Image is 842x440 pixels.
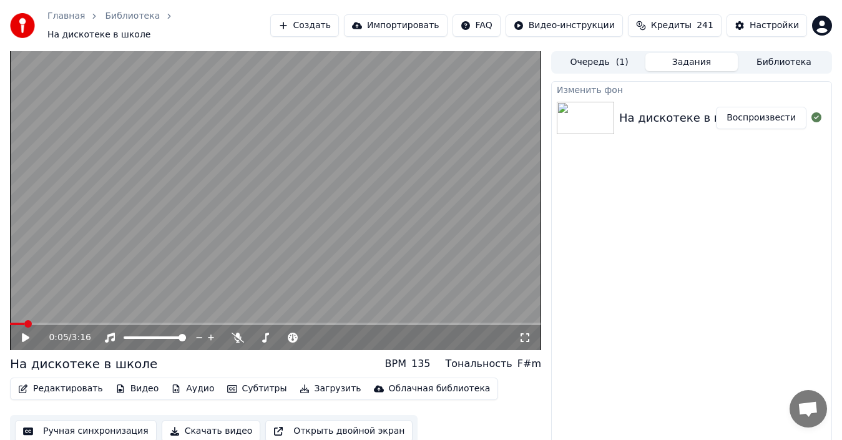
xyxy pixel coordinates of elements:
button: Субтитры [222,380,292,398]
button: Импортировать [344,14,448,37]
span: 0:05 [49,331,68,344]
div: 135 [411,356,431,371]
button: Видео [110,380,164,398]
div: / [49,331,79,344]
button: Очередь [553,53,645,71]
img: youka [10,13,35,38]
div: Облачная библиотека [389,383,491,395]
a: Библиотека [105,10,160,22]
button: Библиотека [738,53,830,71]
button: Настройки [727,14,807,37]
div: Тональность [446,356,512,371]
div: F#m [517,356,541,371]
div: Изменить фон [552,82,831,97]
button: Видео-инструкции [506,14,623,37]
a: Главная [47,10,85,22]
button: Редактировать [13,380,108,398]
div: Настройки [750,19,799,32]
span: На дискотеке в школе [47,29,150,41]
button: Кредиты241 [628,14,722,37]
div: На дискотеке в школе [10,355,157,373]
button: Создать [270,14,339,37]
div: Открытый чат [790,390,827,428]
span: 3:16 [72,331,91,344]
div: На дискотеке в школе [619,109,752,127]
div: BPM [385,356,406,371]
button: Задания [645,53,738,71]
nav: breadcrumb [47,10,270,41]
button: FAQ [453,14,501,37]
button: Аудио [166,380,219,398]
span: 241 [697,19,713,32]
button: Воспроизвести [716,107,806,129]
span: Кредиты [651,19,692,32]
span: ( 1 ) [616,56,629,69]
button: Загрузить [295,380,366,398]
